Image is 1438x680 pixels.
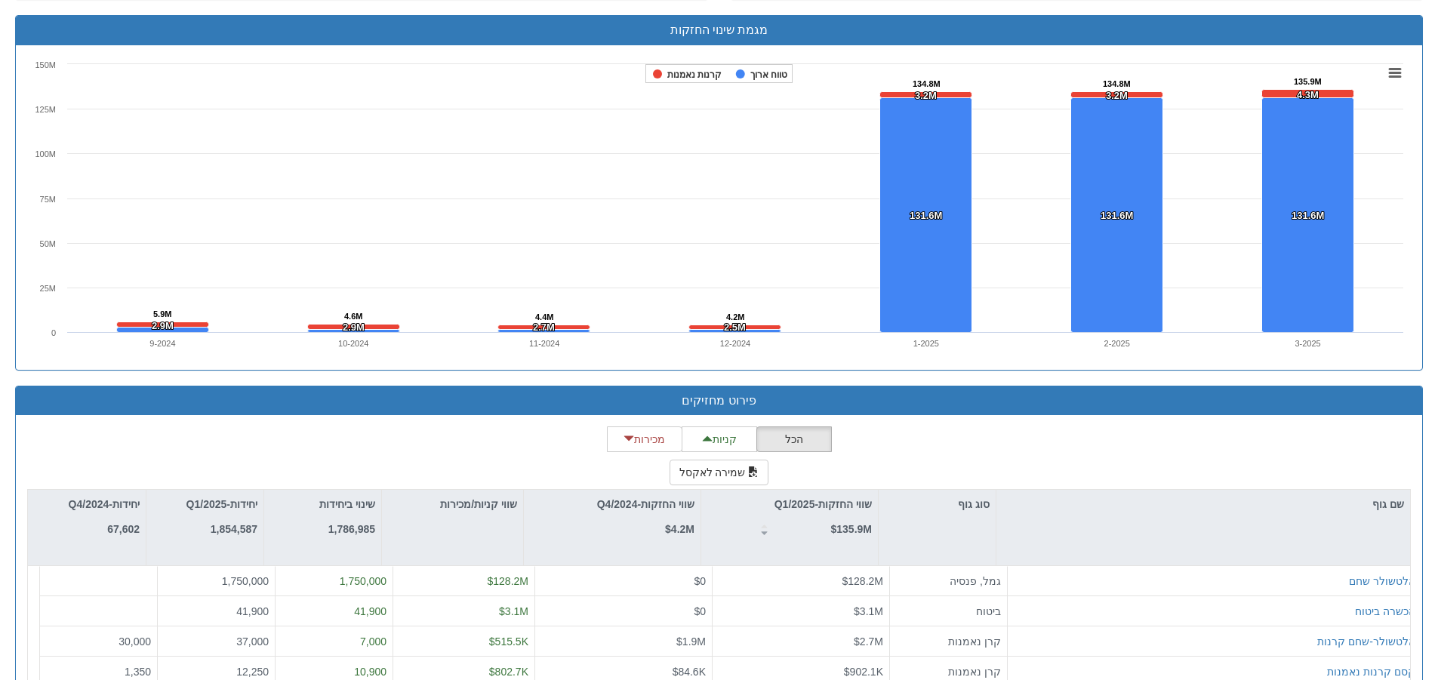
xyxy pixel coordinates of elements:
tspan: קרנות נאמנות [667,69,722,80]
p: שווי החזקות-Q4/2024 [597,496,694,512]
tspan: 131.6M [1292,210,1324,221]
strong: 1,854,587 [211,523,257,535]
tspan: 2.5M [724,322,746,333]
tspan: 5.9M [153,309,171,318]
strong: $4.2M [665,523,694,535]
h3: פירוט מחזיקים [27,394,1411,408]
span: $802.7K [489,666,528,678]
span: $128.2M [488,575,528,587]
text: 9-2024 [149,339,175,348]
div: 7,000 [282,634,386,649]
text: 10-2024 [338,339,368,348]
p: יחידות-Q4/2024 [69,496,140,512]
span: $0 [694,605,706,617]
span: $515.5K [489,635,528,648]
span: $902.1K [844,666,883,678]
div: קרן נאמנות [896,634,1001,649]
span: $3.1M [854,605,883,617]
div: 41,900 [164,604,269,619]
tspan: 2.9M [152,320,174,331]
text: 12-2024 [720,339,750,348]
div: ביטוח [896,604,1001,619]
div: 41,900 [282,604,386,619]
button: שמירה לאקסל [670,460,769,485]
button: קניות [682,426,757,452]
div: 10,900 [282,664,386,679]
button: קסם קרנות נאמנות [1327,664,1415,679]
text: 2-2025 [1104,339,1130,348]
tspan: 2.9M [343,322,365,333]
span: $128.2M [842,575,883,587]
tspan: 131.6M [910,210,942,221]
text: 3-2025 [1295,339,1320,348]
tspan: 134.8M [1103,79,1131,88]
p: יחידות-Q1/2025 [186,496,257,512]
text: 11-2024 [529,339,559,348]
tspan: 135.9M [1294,77,1322,86]
tspan: 4.2M [726,312,744,322]
tspan: טווח ארוך [750,69,787,80]
div: קרן נאמנות [896,664,1001,679]
div: 30,000 [46,634,151,649]
div: גמל, פנסיה [896,574,1001,589]
span: $0 [694,575,706,587]
button: הכל [756,426,832,452]
text: 50M [40,239,56,248]
tspan: 4.4M [535,312,553,322]
p: שווי החזקות-Q1/2025 [774,496,872,512]
strong: $135.9M [831,523,872,535]
h3: מגמת שינוי החזקות [27,23,1411,37]
div: שם גוף [996,490,1410,518]
tspan: 134.8M [913,79,941,88]
tspan: 3.2M [1106,90,1128,101]
text: 1-2025 [913,339,939,348]
button: אלטשולר שחם [1349,574,1415,589]
text: 150M [35,60,56,69]
p: שינוי ביחידות [319,496,375,512]
div: 1,750,000 [282,574,386,589]
tspan: 2.7M [533,322,555,333]
text: 0 [51,328,56,337]
tspan: 3.2M [915,90,937,101]
span: $2.7M [854,635,883,648]
button: אלטשולר-שחם קרנות [1317,634,1415,649]
button: הכשרה ביטוח [1355,604,1415,619]
span: $84.6K [673,666,706,678]
text: 75M [40,195,56,204]
div: שווי קניות/מכירות [382,490,523,518]
div: 1,350 [46,664,151,679]
text: 25M [40,284,56,293]
div: 1,750,000 [164,574,269,589]
div: 37,000 [164,634,269,649]
text: 125M [35,105,56,114]
tspan: 131.6M [1101,210,1133,221]
strong: 1,786,985 [328,523,375,535]
tspan: 4.6M [344,312,362,321]
div: 12,250 [164,664,269,679]
text: 100M [35,149,56,158]
span: $1.9M [676,635,706,648]
tspan: 4.3M [1297,89,1319,100]
strong: 67,602 [107,523,140,535]
button: מכירות [607,426,682,452]
span: $3.1M [499,605,528,617]
div: סוג גוף [879,490,996,518]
